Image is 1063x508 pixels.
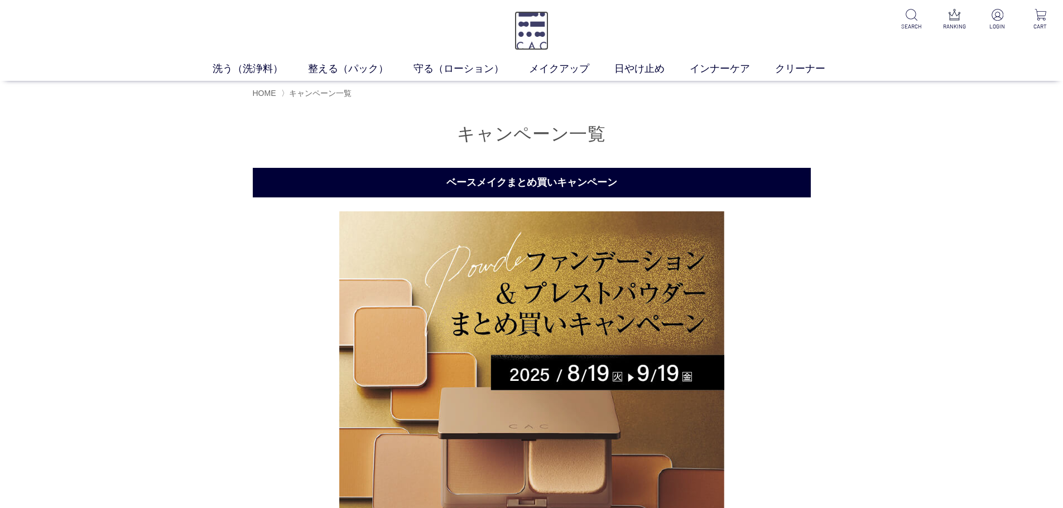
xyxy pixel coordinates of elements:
[898,9,925,31] a: SEARCH
[253,122,811,146] h1: キャンペーン一覧
[213,61,308,76] a: 洗う（洗浄料）
[289,89,352,98] span: キャンペーン一覧
[775,61,850,76] a: クリーナー
[984,9,1011,31] a: LOGIN
[614,61,690,76] a: 日やけ止め
[529,61,614,76] a: メイクアップ
[514,11,549,50] img: logo
[941,22,968,31] p: RANKING
[1027,9,1054,31] a: CART
[690,61,775,76] a: インナーケア
[941,9,968,31] a: RANKING
[898,22,925,31] p: SEARCH
[984,22,1011,31] p: LOGIN
[281,88,354,99] li: 〉
[413,61,529,76] a: 守る（ローション）
[308,61,413,76] a: 整える（パック）
[253,168,811,197] h2: ベースメイクまとめ買いキャンペーン
[253,89,276,98] a: HOME
[1027,22,1054,31] p: CART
